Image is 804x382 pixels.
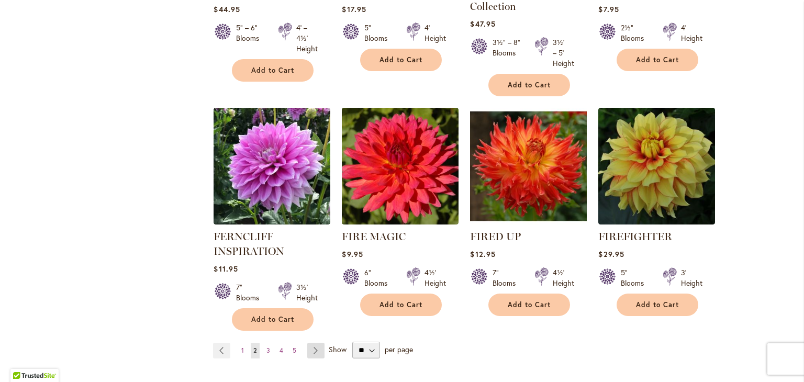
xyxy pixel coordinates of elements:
span: $44.95 [214,4,240,14]
div: 2½" Blooms [621,23,650,43]
span: Add to Cart [636,55,679,64]
span: Add to Cart [508,81,551,89]
span: Add to Cart [379,300,422,309]
span: $47.95 [470,19,495,29]
a: 3 [264,343,273,358]
a: 5 [290,343,299,358]
div: 3' Height [681,267,702,288]
button: Add to Cart [488,74,570,96]
div: 5" Blooms [364,23,394,43]
button: Add to Cart [617,49,698,71]
div: 5" – 6" Blooms [236,23,265,54]
a: FIRED UP [470,217,587,227]
div: 3½" – 8" Blooms [493,37,522,69]
span: Add to Cart [251,315,294,324]
span: $7.95 [598,4,619,14]
span: 1 [241,346,244,354]
a: FERNCLIFF INSPIRATION [214,230,284,257]
span: $29.95 [598,249,624,259]
a: FIREFIGHTER [598,217,715,227]
a: FIRE MAGIC [342,230,406,243]
a: FIREFIGHTER [598,230,672,243]
span: Add to Cart [379,55,422,64]
iframe: Launch Accessibility Center [8,345,37,374]
img: FIRED UP [470,108,587,224]
span: $11.95 [214,264,238,274]
a: Ferncliff Inspiration [214,217,330,227]
div: 7" Blooms [493,267,522,288]
span: Add to Cart [251,66,294,75]
div: 4' Height [425,23,446,43]
span: $12.95 [470,249,495,259]
span: Add to Cart [636,300,679,309]
div: 3½' Height [296,282,318,303]
span: Add to Cart [508,300,551,309]
div: 7" Blooms [236,282,265,303]
button: Add to Cart [232,59,314,82]
div: 4' Height [681,23,702,43]
div: 4' – 4½' Height [296,23,318,54]
span: Show [329,344,347,354]
span: 5 [293,346,296,354]
button: Add to Cart [617,294,698,316]
a: FIRE MAGIC [342,217,459,227]
button: Add to Cart [232,308,314,331]
div: 4½' Height [425,267,446,288]
span: $9.95 [342,249,363,259]
a: 4 [277,343,286,358]
div: 6" Blooms [364,267,394,288]
img: Ferncliff Inspiration [214,108,330,224]
span: 3 [266,346,270,354]
div: 3½' – 5' Height [553,37,574,69]
span: $17.95 [342,4,366,14]
div: 4½' Height [553,267,574,288]
button: Add to Cart [360,49,442,71]
img: FIREFIGHTER [598,108,715,224]
span: per page [385,344,413,354]
div: 5" Blooms [621,267,650,288]
a: 1 [239,343,247,358]
span: 4 [280,346,283,354]
a: FIRED UP [470,230,521,243]
span: 2 [253,346,257,354]
button: Add to Cart [488,294,570,316]
img: FIRE MAGIC [342,108,459,224]
button: Add to Cart [360,294,442,316]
